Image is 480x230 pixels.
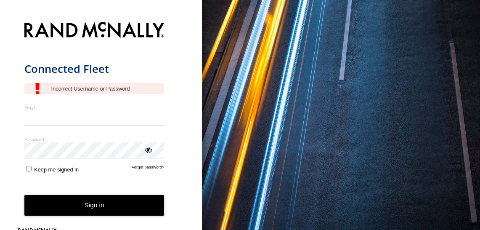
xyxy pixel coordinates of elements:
[24,17,178,229] form: main
[26,166,32,171] input: Keep me signed in
[144,145,152,154] div: ViewPassword
[34,166,79,173] span: Keep me signed in
[24,195,164,216] button: Sign in
[24,62,164,76] h1: Connected Fleet
[132,165,164,173] a: Forgot password?
[24,104,164,111] label: Email
[24,136,164,142] label: Password
[24,20,164,42] img: Rand McNally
